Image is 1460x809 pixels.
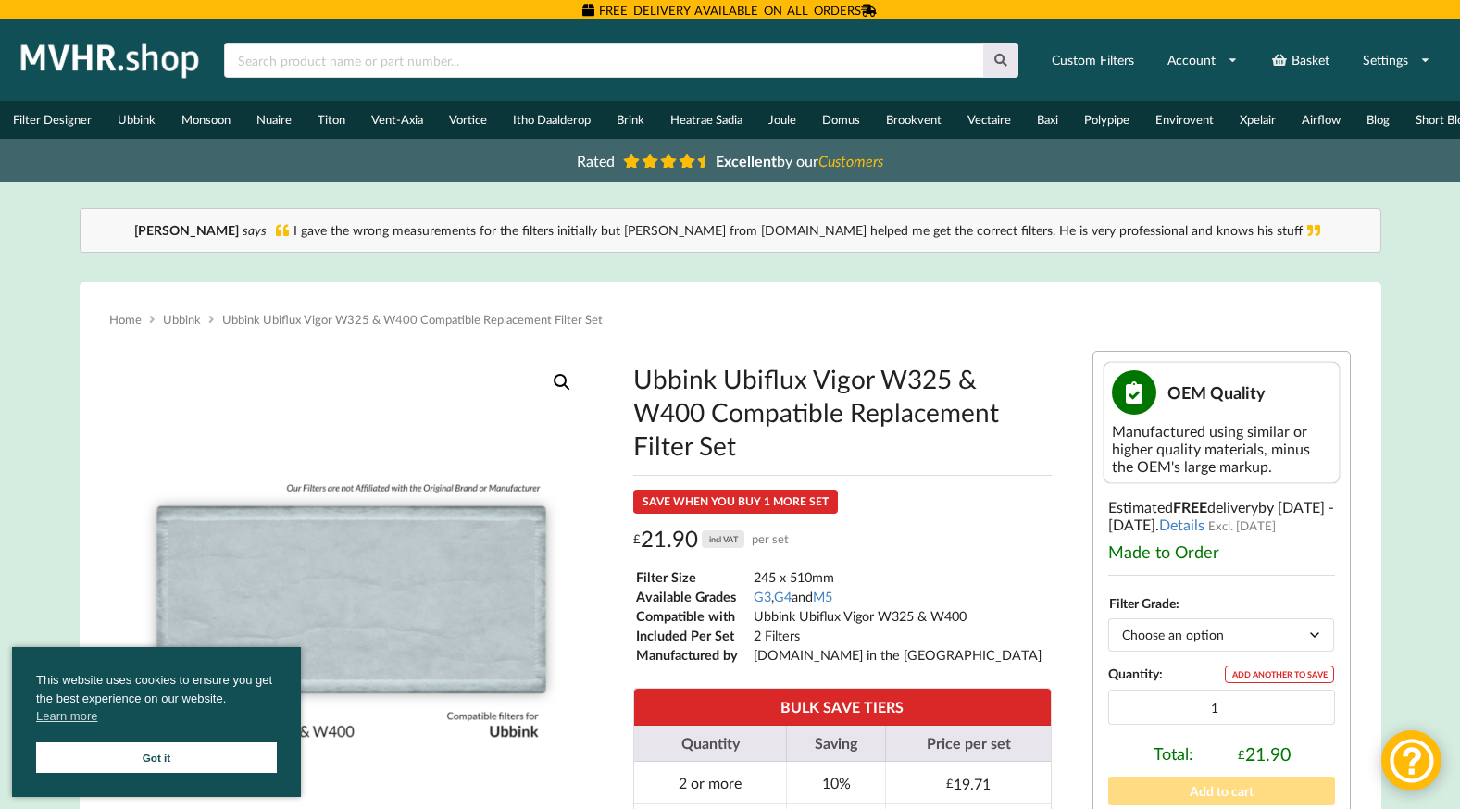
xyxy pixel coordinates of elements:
[1108,541,1335,562] div: Made to Order
[358,101,436,139] a: Vent-Axia
[36,707,97,726] a: cookies - Learn more
[754,589,771,604] a: G3
[1108,777,1335,805] button: Add to cart
[500,101,604,139] a: Itho Daalderop
[634,726,787,762] th: Quantity
[12,647,301,797] div: cookieconsent
[786,726,885,762] th: Saving
[1040,44,1146,77] a: Custom Filters
[774,589,792,604] a: G4
[436,101,500,139] a: Vortice
[635,588,751,605] td: Available Grades
[716,152,777,169] b: Excellent
[564,145,897,176] a: Rated Excellentby ourCustomers
[1351,44,1442,77] a: Settings
[813,589,832,604] a: M5
[635,607,751,625] td: Compatible with
[818,152,883,169] i: Customers
[885,726,1051,762] th: Price per set
[13,37,207,83] img: mvhr.shop.png
[1259,44,1341,77] a: Basket
[1227,101,1289,139] a: Xpelair
[635,627,751,644] td: Included Per Set
[243,222,267,238] i: says
[1024,101,1071,139] a: Baxi
[105,101,168,139] a: Ubbink
[1142,101,1227,139] a: Envirovent
[657,101,755,139] a: Heatrae Sadia
[1071,101,1142,139] a: Polypipe
[99,221,1362,240] div: I gave the wrong measurements for the filters initially but [PERSON_NAME] from [DOMAIN_NAME] help...
[577,152,615,169] span: Rated
[755,101,809,139] a: Joule
[716,152,883,169] span: by our
[633,362,1052,462] h1: Ubbink Ubiflux Vigor W325 & W400 Compatible Replacement Filter Set
[635,568,751,586] td: Filter Size
[1112,422,1331,475] div: Manufactured using similar or higher quality materials, minus the OEM's large markup.
[1354,101,1403,139] a: Blog
[634,689,1051,725] th: BULK SAVE TIERS
[224,43,983,78] input: Search product name or part number...
[243,101,305,139] a: Nuaire
[753,627,1042,644] td: 2 Filters
[946,775,991,792] div: 19.71
[36,671,277,730] span: This website uses cookies to ensure you get the best experience on our website.
[1159,516,1204,533] a: Details
[1238,743,1291,765] div: 21.90
[753,588,1042,605] td: , and
[635,646,751,664] td: Manufactured by
[109,312,142,327] a: Home
[1289,101,1354,139] a: Airflow
[1238,747,1245,762] span: £
[1225,666,1334,683] div: ADD ANOTHER TO SAVE
[809,101,873,139] a: Domus
[633,525,641,554] span: £
[753,646,1042,664] td: [DOMAIN_NAME] in the [GEOGRAPHIC_DATA]
[633,525,790,554] div: 21.90
[1108,498,1334,533] span: by [DATE] - [DATE]
[633,490,838,514] div: SAVE WHEN YOU BUY 1 MORE SET
[946,776,954,790] span: £
[545,366,579,399] a: View full-screen image gallery
[163,312,201,327] a: Ubbink
[168,101,243,139] a: Monsoon
[702,530,744,548] div: incl VAT
[1208,518,1276,533] span: Excl. [DATE]
[36,742,277,773] a: Got it cookie
[634,762,787,804] td: 2 or more
[1109,595,1176,611] label: Filter Grade
[753,607,1042,625] td: Ubbink Ubiflux Vigor W325 & W400
[1155,44,1250,77] a: Account
[1108,690,1335,725] input: Product quantity
[873,101,955,139] a: Brookvent
[134,222,239,238] b: [PERSON_NAME]
[1173,498,1207,516] b: FREE
[786,762,885,804] td: 10%
[1154,743,1193,765] span: Total:
[305,101,358,139] a: Titon
[955,101,1024,139] a: Vectaire
[1167,382,1266,403] span: OEM Quality
[604,101,657,139] a: Brink
[753,568,1042,586] td: 245 x 510mm
[222,312,603,327] span: Ubbink Ubiflux Vigor W325 & W400 Compatible Replacement Filter Set
[752,525,789,554] span: per set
